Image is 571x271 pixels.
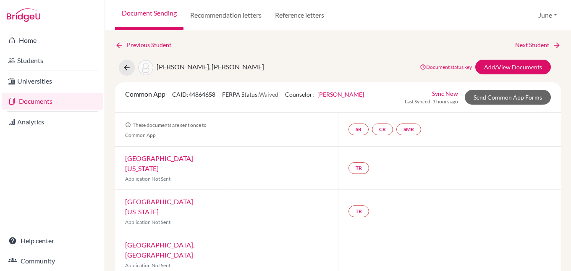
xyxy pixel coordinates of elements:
a: SR [348,124,369,135]
a: CR [372,124,393,135]
a: Sync Now [432,89,458,98]
span: CAID: 44864658 [172,91,215,98]
a: [GEOGRAPHIC_DATA], [GEOGRAPHIC_DATA] [125,241,194,259]
a: [GEOGRAPHIC_DATA][US_STATE] [125,154,193,172]
a: TR [348,162,369,174]
button: June [534,7,561,23]
span: These documents are sent once to Common App [125,122,207,138]
a: [PERSON_NAME] [317,91,364,98]
a: Universities [2,73,103,89]
a: Help center [2,232,103,249]
a: TR [348,205,369,217]
span: FERPA Status: [222,91,278,98]
span: Application Not Sent [125,262,170,268]
span: Counselor: [285,91,364,98]
span: Application Not Sent [125,176,170,182]
a: Students [2,52,103,69]
a: Add/View Documents [475,60,551,74]
a: Next Student [515,40,561,50]
a: Community [2,253,103,269]
a: [GEOGRAPHIC_DATA][US_STATE] [125,197,193,216]
img: Bridge-U [7,8,40,22]
a: Home [2,32,103,49]
span: Waived [259,91,278,98]
span: Application Not Sent [125,219,170,225]
a: Documents [2,93,103,110]
a: Document status key [420,64,472,70]
a: SMR [396,124,421,135]
a: Send Common App Forms [465,90,551,105]
span: [PERSON_NAME], [PERSON_NAME] [157,63,264,71]
span: Last Synced: 3 hours ago [405,98,458,105]
span: Common App [125,90,165,98]
a: Previous Student [115,40,178,50]
a: Analytics [2,113,103,130]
